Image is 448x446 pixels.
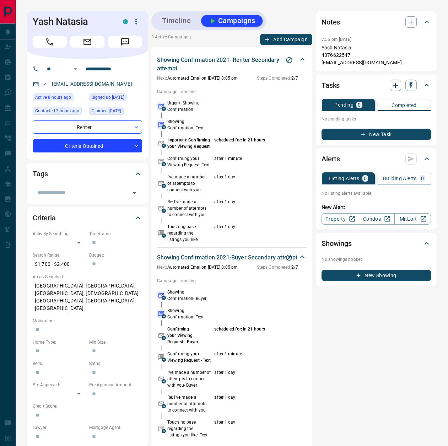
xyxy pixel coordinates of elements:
p: No pending tasks [322,114,431,124]
p: Re: I've made a number of attempts to connect with you [167,199,212,218]
span: Active 8 hours ago [35,94,71,101]
p: New Alert: [322,204,431,211]
span: Claimed [DATE] [92,107,121,114]
svg: Email Valid [42,82,47,87]
div: Alerts [322,150,431,167]
p: 0 [421,176,424,181]
div: Tags [33,165,142,182]
div: Notes [322,14,431,31]
p: after 1 day [214,199,290,218]
p: Touching base regarding the listings you like [167,224,212,243]
span: A [162,209,166,213]
p: after 1 day [214,369,290,388]
p: I've made a number of attempts to connect with you [167,174,212,193]
span: A [162,314,166,318]
a: Mr.Loft [394,213,431,225]
span: A [162,336,166,340]
p: Confirming your Viewing Request - Text [167,351,212,364]
span: A [162,233,166,238]
span: Signed up [DATE] [92,94,124,101]
span: A [162,379,166,383]
p: Home Type: [33,339,86,345]
div: Thu Aug 14 2025 [33,93,86,103]
p: 7:55 pm [DATE] [322,37,352,42]
p: 3 Active Campaigns [151,34,191,45]
p: Lawyer: [33,424,86,431]
p: scheduled for: in 21 hours [214,137,290,150]
p: Min Size: [89,339,142,345]
p: after 1 minute [214,155,290,168]
p: [GEOGRAPHIC_DATA], [GEOGRAPHIC_DATA], [GEOGRAPHIC_DATA], [DEMOGRAPHIC_DATA][GEOGRAPHIC_DATA], [GE... [33,280,142,314]
p: Search Range: [33,252,86,258]
span: A [162,429,166,433]
button: Open [130,188,140,198]
h2: Tasks [322,80,340,91]
p: Baths: [89,360,142,367]
p: Credit Score: [33,403,142,409]
p: Showing Confirmation- Text [167,307,212,320]
h2: Alerts [322,153,340,165]
p: Confirming your Viewing Request - Buyer [167,326,212,345]
p: 0 [364,176,367,181]
span: Steps Completed: [257,265,291,270]
p: Touching base regarding the listings you like- Text [167,419,212,438]
p: Pre-Approval Amount: [89,382,142,388]
p: Beds: [33,360,86,367]
p: Showing Confirmation- Buyer [167,289,212,302]
p: 2 / 7 [257,75,298,81]
p: No showings booked [322,256,431,263]
div: Tasks [322,77,431,94]
button: Stop Campaign [284,252,295,263]
button: Stop Campaign [284,55,295,65]
p: 0 [358,102,361,107]
p: No listing alerts available [322,190,431,197]
span: A [162,296,166,300]
p: after 1 day [214,394,290,413]
p: after 1 day [214,224,290,243]
span: A [162,144,166,148]
span: Email [70,36,104,48]
span: Steps Completed: [257,76,291,81]
p: scheduled for: in 21 hours [214,326,290,345]
div: Renter [33,120,142,134]
span: A [162,162,166,166]
h1: Yash Natasia [33,16,112,27]
p: Re: I've made a number of attempts to connect with you [167,394,212,413]
p: Showing Confirmation 2021- Renter Secondary attempt [157,56,298,73]
p: after 1 day [214,174,290,193]
p: Pending [334,102,353,107]
button: Campaigns [201,15,263,27]
h2: Criteria [33,212,56,224]
div: Fri Jul 04 2025 [89,107,142,117]
a: Property [322,213,358,225]
p: Budget: [89,252,142,258]
div: Thu Aug 14 2025 [33,107,86,117]
div: Showings [322,235,431,252]
div: Showing Confirmation 2021-Buyer Secondary attemptStop CampaignNext:Automated Emailon [DATE] 8:05 ... [157,252,307,272]
div: condos.ca [123,19,128,24]
p: $1,700 - $2,400 [33,258,86,270]
button: New Showing [322,270,431,281]
a: [EMAIL_ADDRESS][DOMAIN_NAME] [52,81,132,87]
p: 2 / 7 [257,264,298,270]
span: Next: [157,265,167,270]
div: Showing Confirmation 2021- Renter Secondary attemptStop CampaignNext:Automated Emailon [DATE] 8:0... [157,54,307,83]
p: Timeframe: [89,231,142,237]
p: Motivation: [33,318,142,324]
a: Condos [358,213,394,225]
p: Showing Confirmation 2021-Buyer Secondary attempt [157,253,297,262]
span: Message [108,36,142,48]
span: A [162,184,166,188]
span: Next: [157,76,167,81]
span: A [162,107,166,111]
p: Actively Searching: [33,231,86,237]
h2: Notes [322,16,340,28]
p: Pre-Approved: [33,382,86,388]
p: Campaign Timeline [157,278,307,284]
span: Call [33,36,67,48]
p: Confirming your Viewing Request- Text [167,155,212,168]
span: Contacted 3 hours ago [35,107,79,114]
h2: Tags [33,168,48,179]
span: A [162,404,166,408]
p: Areas Searched: [33,274,142,280]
